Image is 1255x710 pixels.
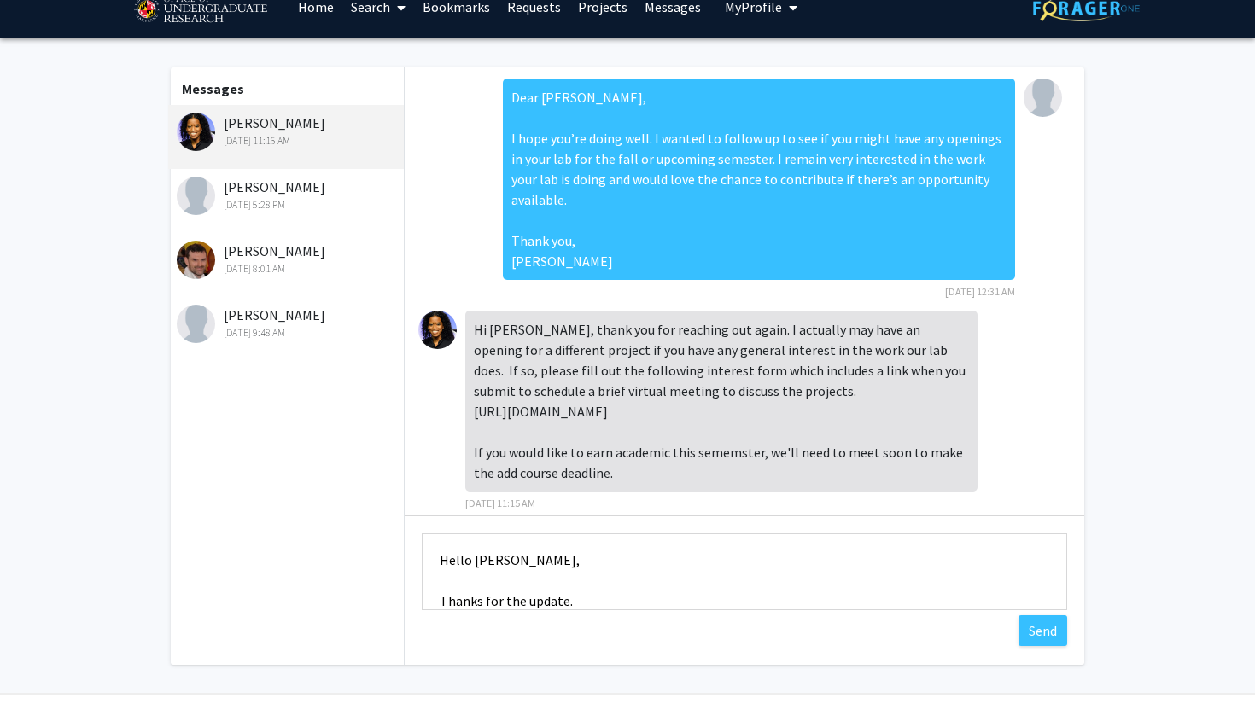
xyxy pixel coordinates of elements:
[465,497,535,509] span: [DATE] 11:15 AM
[177,241,215,279] img: Jeremy Purcell
[177,133,400,148] div: [DATE] 11:15 AM
[177,241,400,276] div: [PERSON_NAME]
[177,305,400,340] div: [PERSON_NAME]
[177,325,400,340] div: [DATE] 9:48 AM
[177,177,400,212] div: [PERSON_NAME]
[13,633,73,697] iframe: Chat
[503,79,1015,280] div: Dear [PERSON_NAME], I hope you’re doing well. I wanted to follow up to see if you might have any ...
[465,311,978,492] div: Hi [PERSON_NAME], thank you for reaching out again. I actually may have an opening for a differen...
[177,113,215,151] img: Jennifer Rae Myers
[177,197,400,212] div: [DATE] 5:28 PM
[945,285,1015,298] span: [DATE] 12:31 AM
[177,305,215,343] img: Jeffery Klauda
[182,80,244,97] b: Messages
[177,261,400,276] div: [DATE] 8:01 AM
[418,311,457,349] img: Jennifer Rae Myers
[177,113,400,148] div: [PERSON_NAME]
[1024,79,1062,117] img: Ronak Patel
[177,177,215,215] img: Joseph Dien
[1019,615,1067,646] button: Send
[422,533,1067,610] textarea: Message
